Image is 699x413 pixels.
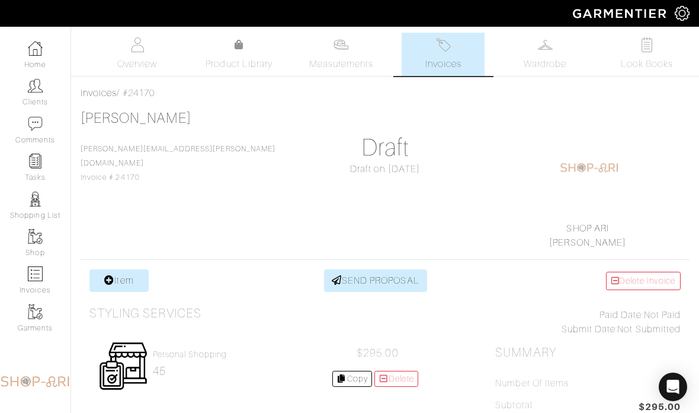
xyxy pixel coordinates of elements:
a: Wardrobe [504,33,586,76]
img: basicinfo-40fd8af6dae0f16599ec9e87c0ef1c0a1fdea2edbe929e3d69a839185d80c458.svg [130,37,145,52]
img: reminder-icon-8004d30b9f0a5d33ae49ab947aed9ed385cf756f9e5892f1edd6e32f2345188e.png [28,154,43,169]
h4: Personal Shopping [153,350,227,360]
a: Overview [96,33,179,76]
span: Overview [117,57,157,71]
a: Measurements [300,33,383,76]
span: Wardrobe [524,57,566,71]
span: Invoices [425,57,461,71]
div: Open Intercom Messenger [659,373,687,401]
img: orders-27d20c2124de7fd6de4e0e44c1d41de31381a507db9b33961299e4e07d508b8c.svg [436,37,451,52]
img: stylists-icon-eb353228a002819b7ec25b43dbf5f0378dd9e0616d9560372ff212230b889e62.png [28,192,43,206]
a: SEND PROPOSAL [324,269,427,292]
span: Product Library [206,57,272,71]
a: Delete Invoice [606,272,681,290]
span: Submit Date: [562,324,618,335]
span: Paid Date: [599,310,644,320]
span: Invoice # 24170 [81,145,275,182]
a: [PERSON_NAME] [81,110,191,126]
h1: Draft [293,134,478,162]
h3: Styling Services [89,306,201,321]
img: comment-icon-a0a6a9ef722e966f86d9cbdc48e553b5cf19dbc54f86b18d962a5391bc8f6eb6.png [28,116,43,131]
h5: Number of Items [495,378,569,389]
a: SHOP ARI [566,223,608,234]
a: Delete [374,371,418,387]
img: Womens_Service-b2905c8a555b134d70f80a63ccd9711e5cb40bac1cff00c12a43f244cd2c1cd3.png [98,341,148,391]
img: orders-icon-0abe47150d42831381b5fb84f609e132dff9fe21cb692f30cb5eec754e2cba89.png [28,266,43,281]
img: wardrobe-487a4870c1b7c33e795ec22d11cfc2ed9d08956e64fb3008fe2437562e282088.svg [538,37,553,52]
span: $295.00 [357,347,398,359]
span: Measurements [309,57,374,71]
a: [PERSON_NAME][EMAIL_ADDRESS][PERSON_NAME][DOMAIN_NAME] [81,145,275,167]
h5: Subtotal [495,400,532,411]
img: garments-icon-b7da505a4dc4fd61783c78ac3ca0ef83fa9d6f193b1c9dc38574b1d14d53ca28.png [28,229,43,244]
img: gear-icon-white-bd11855cb880d31180b6d7d6211b90ccbf57a29d726f0c71d8c61bd08dd39cc2.png [675,6,690,21]
h2: Summary [495,345,681,360]
img: todo-9ac3debb85659649dc8f770b8b6100bb5dab4b48dedcbae339e5042a72dfd3cc.svg [640,37,655,52]
a: [PERSON_NAME] [549,237,626,248]
a: Product Library [198,38,281,71]
a: Invoices [81,88,117,99]
a: Invoices [402,33,485,76]
img: clients-icon-6bae9207a08558b7cb47a8932f037763ab4055f8c8b6bfacd5dc20c3e0201464.png [28,78,43,93]
a: Personal Shopping 45 [153,350,227,378]
a: Item [89,269,149,292]
img: garments-icon-b7da505a4dc4fd61783c78ac3ca0ef83fa9d6f193b1c9dc38574b1d14d53ca28.png [28,304,43,319]
div: Not Paid Not Submitted [495,308,681,336]
img: measurements-466bbee1fd09ba9460f595b01e5d73f9e2bff037440d3c8f018324cb6cdf7a4a.svg [334,37,348,52]
h2: 45 [153,364,227,378]
img: dashboard-icon-dbcd8f5a0b271acd01030246c82b418ddd0df26cd7fceb0bd07c9910d44c42f6.png [28,41,43,56]
div: / #24170 [81,86,690,100]
img: garmentier-logo-header-white-b43fb05a5012e4ada735d5af1a66efaba907eab6374d6393d1fbf88cb4ef424d.png [567,3,675,24]
span: Look Books [621,57,674,71]
a: Copy [332,371,372,387]
a: Look Books [605,33,688,76]
img: 1604236452839.png.png [560,138,619,198]
div: Draft on [DATE] [293,162,478,176]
